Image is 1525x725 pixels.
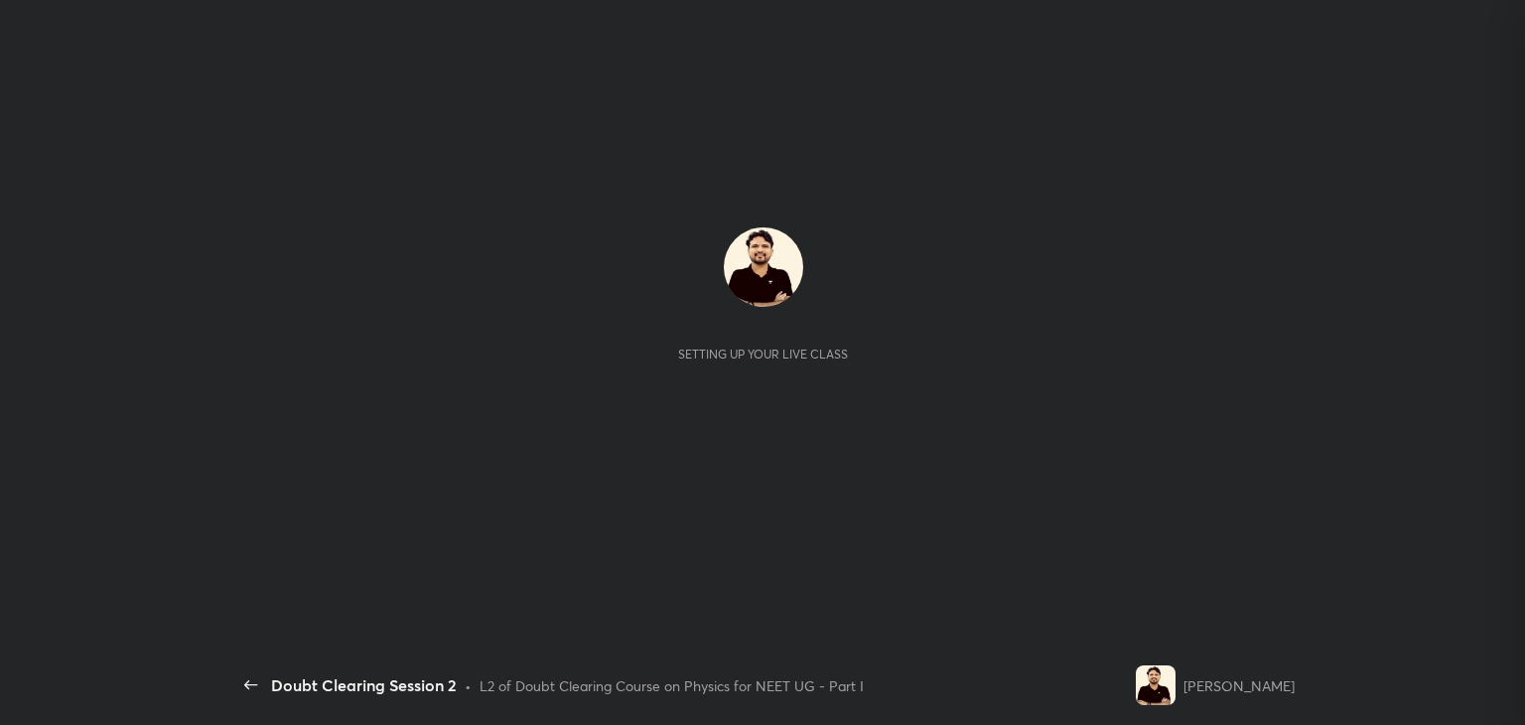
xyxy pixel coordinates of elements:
img: 09770f7dbfa9441c9c3e57e13e3293d5.jpg [724,227,803,307]
div: • [465,675,472,696]
div: Doubt Clearing Session 2 [271,673,457,697]
div: [PERSON_NAME] [1183,675,1295,696]
div: L2 of Doubt Clearing Course on Physics for NEET UG - Part I [480,675,864,696]
img: 09770f7dbfa9441c9c3e57e13e3293d5.jpg [1136,665,1176,705]
div: Setting up your live class [678,347,848,362]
